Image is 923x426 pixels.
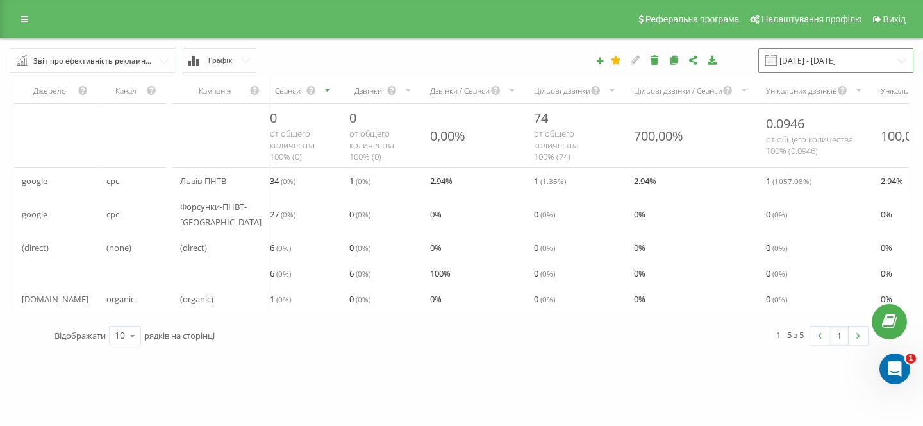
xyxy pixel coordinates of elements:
[540,209,555,219] span: ( 0 %)
[180,173,226,189] span: Львів-ПНТВ
[634,173,656,189] span: 2.94 %
[180,85,249,96] div: Кампанія
[634,127,683,144] div: 700,00%
[276,243,291,253] span: ( 0 %)
[349,240,370,255] span: 0
[430,207,442,222] span: 0 %
[766,291,787,307] span: 0
[772,294,787,304] span: ( 0 %)
[881,207,892,222] span: 0 %
[766,133,853,157] span: от общего количества 100% ( 0.0946 )
[115,329,125,342] div: 10
[276,294,291,304] span: ( 0 %)
[430,173,453,189] span: 2.94 %
[349,173,370,189] span: 1
[534,207,555,222] span: 0
[144,330,215,341] span: рядків на сторінці
[356,176,370,186] span: ( 0 %)
[595,56,604,64] i: Створити звіт
[766,115,804,132] span: 0.0946
[766,240,787,255] span: 0
[22,207,47,222] span: google
[349,291,370,307] span: 0
[534,291,555,307] span: 0
[270,266,291,281] span: 6
[270,207,295,222] span: 27
[540,294,555,304] span: ( 0 %)
[879,354,910,384] iframe: Intercom live chat
[881,173,903,189] span: 2.94 %
[349,85,387,96] div: Дзвінки
[270,291,291,307] span: 1
[208,56,232,65] span: Графік
[534,128,579,162] span: от общего количества 100% ( 74 )
[766,266,787,281] span: 0
[634,291,645,307] span: 0 %
[772,176,811,186] span: ( 1057.08 %)
[766,85,837,96] div: Унікальних дзвінків
[54,330,106,341] span: Відображати
[349,266,370,281] span: 6
[634,85,722,96] div: Цільові дзвінки / Сеанси
[106,173,119,189] span: cpc
[630,55,641,64] i: Редагувати звіт
[106,207,119,222] span: cpc
[645,14,740,24] span: Реферальна програма
[540,243,555,253] span: ( 0 %)
[634,266,645,281] span: 0 %
[22,291,88,307] span: [DOMAIN_NAME]
[180,291,213,307] span: (organic)
[349,128,394,162] span: от общего количества 100% ( 0 )
[180,240,207,255] span: (direct)
[270,85,306,96] div: Сеанси
[534,109,548,126] span: 74
[281,176,295,186] span: ( 0 %)
[349,207,370,222] span: 0
[356,209,370,219] span: ( 0 %)
[356,243,370,253] span: ( 0 %)
[281,209,295,219] span: ( 0 %)
[883,14,906,24] span: Вихід
[611,55,622,64] i: Цей звіт буде завантажено першим при відкритті Аналітики. Ви можете призначити будь-який інший ва...
[106,85,146,96] div: Канал
[634,240,645,255] span: 0 %
[430,85,490,96] div: Дзвінки / Сеанси
[766,207,787,222] span: 0
[430,291,442,307] span: 0 %
[772,243,787,253] span: ( 0 %)
[430,240,442,255] span: 0 %
[356,294,370,304] span: ( 0 %)
[14,78,909,312] div: scrollable content
[772,209,787,219] span: ( 0 %)
[881,291,892,307] span: 0 %
[33,54,154,68] div: Звіт про ефективність рекламних кампаній
[270,173,295,189] span: 34
[688,55,699,64] i: Поділитися налаштуваннями звіту
[534,240,555,255] span: 0
[356,268,370,278] span: ( 0 %)
[534,266,555,281] span: 0
[669,55,679,64] i: Копіювати звіт
[766,173,811,189] span: 1
[540,268,555,278] span: ( 0 %)
[776,328,804,341] div: 1 - 5 з 5
[881,266,892,281] span: 0 %
[106,291,135,307] span: organic
[906,354,916,364] span: 1
[540,176,566,186] span: ( 1.35 %)
[106,240,131,255] span: (none)
[430,266,451,281] span: 100 %
[22,85,78,96] div: Джерело
[634,207,645,222] span: 0 %
[270,128,315,162] span: от общего количества 100% ( 0 )
[276,268,291,278] span: ( 0 %)
[649,55,660,64] i: Видалити звіт
[22,240,49,255] span: (direct)
[534,173,566,189] span: 1
[772,268,787,278] span: ( 0 %)
[183,48,256,73] button: Графік
[180,199,262,230] span: Форсунки-ПНВТ-[GEOGRAPHIC_DATA]
[534,85,590,96] div: Цільові дзвінки
[270,240,291,255] span: 6
[761,14,861,24] span: Налаштування профілю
